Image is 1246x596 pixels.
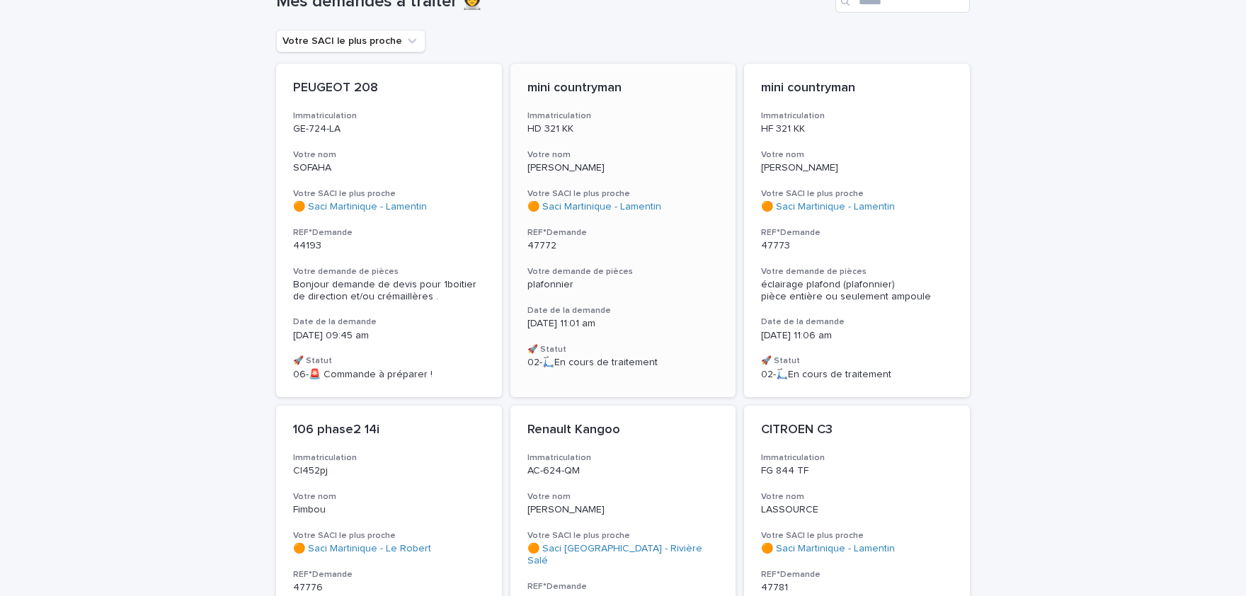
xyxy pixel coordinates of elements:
h3: Votre demande de pièces [293,266,485,277]
h3: Votre nom [293,491,485,503]
p: mini countryman [527,81,719,96]
p: GE-724-LA [293,123,485,135]
h3: REF°Demande [527,227,719,239]
h3: Date de la demande [293,316,485,328]
a: mini countrymanImmatriculationHD 321 KKVotre nom[PERSON_NAME]Votre SACI le plus proche🟠 Saci Mart... [510,64,736,397]
h3: Votre SACI le plus proche [761,188,953,200]
h3: Date de la demande [527,305,719,316]
button: Votre SACI le plus proche [276,30,425,52]
h3: Votre nom [293,149,485,161]
h3: REF°Demande [527,581,719,592]
span: éclairage plafond (plafonnier) pièce entière ou seulement ampoule [761,280,931,302]
p: 47776 [293,582,485,594]
p: [DATE] 11:01 am [527,318,719,330]
h3: Votre SACI le plus proche [527,188,719,200]
p: 106 phase2 14i [293,423,485,438]
p: mini countryman [761,81,953,96]
p: [DATE] 11:06 am [761,330,953,342]
a: mini countrymanImmatriculationHF 321 KKVotre nom[PERSON_NAME]Votre SACI le plus proche🟠 Saci Mart... [744,64,970,397]
h3: REF°Demande [761,227,953,239]
a: 🟠 Saci Martinique - Le Robert [293,543,431,555]
h3: Date de la demande [761,316,953,328]
p: SOFAHA [293,162,485,174]
p: Fimbou [293,504,485,516]
p: Cl452pj [293,465,485,477]
p: Renault Kangoo [527,423,719,438]
h3: Immatriculation [527,452,719,464]
p: LASSOURCE [761,504,953,516]
h3: Votre nom [761,491,953,503]
h3: REF°Demande [293,227,485,239]
h3: 🚀 Statut [527,344,719,355]
p: PEUGEOT 208 [293,81,485,96]
h3: Votre nom [527,491,719,503]
a: 🟠 Saci Martinique - Lamentin [527,201,661,213]
p: 02-🛴En cours de traitement [761,369,953,381]
a: 🟠 Saci Martinique - Lamentin [761,543,895,555]
h3: Votre SACI le plus proche [527,530,719,541]
h3: Immatriculation [761,110,953,122]
p: [DATE] 09:45 am [293,330,485,342]
p: HF 321 KK [761,123,953,135]
h3: Votre nom [761,149,953,161]
h3: Votre SACI le plus proche [293,188,485,200]
span: Bonjour demande de devis pour 1boitier de direction et/ou crémaillères . [293,280,479,302]
p: [PERSON_NAME] [527,162,719,174]
h3: Immatriculation [761,452,953,464]
a: PEUGEOT 208ImmatriculationGE-724-LAVotre nomSOFAHAVotre SACI le plus proche🟠 Saci Martinique - La... [276,64,502,397]
p: 47772 [527,240,719,252]
h3: Votre demande de pièces [527,266,719,277]
p: AC-624-QM [527,465,719,477]
p: 06-🚨 Commande à préparer ! [293,369,485,381]
p: 02-🛴En cours de traitement [527,357,719,369]
h3: Votre SACI le plus proche [293,530,485,541]
p: HD 321 KK [527,123,719,135]
h3: Votre demande de pièces [761,266,953,277]
h3: Immatriculation [527,110,719,122]
h3: 🚀 Statut [293,355,485,367]
span: plafonnier [527,280,573,290]
h3: Votre nom [527,149,719,161]
p: CITROEN C3 [761,423,953,438]
h3: Votre SACI le plus proche [761,530,953,541]
a: 🟠 Saci Martinique - Lamentin [761,201,895,213]
h3: REF°Demande [293,569,485,580]
h3: Immatriculation [293,110,485,122]
p: 44193 [293,240,485,252]
p: FG 844 TF [761,465,953,477]
a: 🟠 Saci [GEOGRAPHIC_DATA] - Rivière Salé [527,543,719,567]
a: 🟠 Saci Martinique - Lamentin [293,201,427,213]
p: [PERSON_NAME] [761,162,953,174]
h3: REF°Demande [761,569,953,580]
h3: 🚀 Statut [761,355,953,367]
h3: Immatriculation [293,452,485,464]
p: 47773 [761,240,953,252]
p: 47781 [761,582,953,594]
p: [PERSON_NAME] [527,504,719,516]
